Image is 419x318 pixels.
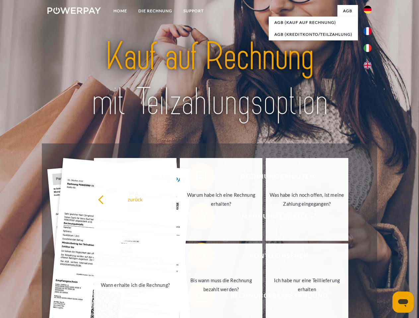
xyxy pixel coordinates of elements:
div: zurück [98,195,173,204]
img: it [364,44,372,52]
img: logo-powerpay-white.svg [47,7,101,14]
a: Was habe ich noch offen, ist meine Zahlung eingegangen? [266,158,348,241]
img: de [364,6,372,14]
div: Ich habe nur eine Teillieferung erhalten [270,276,344,294]
a: agb [337,5,358,17]
img: en [364,61,372,69]
div: Warum habe ich eine Rechnung erhalten? [184,190,258,208]
a: AGB (Kauf auf Rechnung) [269,17,358,28]
img: title-powerpay_de.svg [63,32,356,127]
div: Bis wann muss die Rechnung bezahlt werden? [184,276,258,294]
div: Wann erhalte ich die Rechnung? [98,280,173,289]
a: DIE RECHNUNG [133,5,178,17]
a: SUPPORT [178,5,209,17]
a: Home [108,5,133,17]
iframe: Schaltfläche zum Öffnen des Messaging-Fensters [392,291,414,313]
img: fr [364,27,372,35]
a: AGB (Kreditkonto/Teilzahlung) [269,28,358,40]
div: Was habe ich noch offen, ist meine Zahlung eingegangen? [270,190,344,208]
